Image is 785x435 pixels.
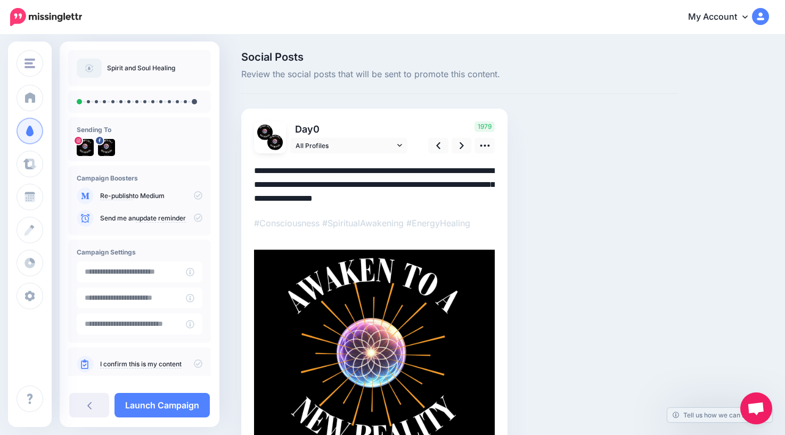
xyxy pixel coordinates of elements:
[290,121,409,137] p: Day
[136,214,186,223] a: update reminder
[100,191,202,201] p: to Medium
[241,68,678,81] span: Review the social posts that will be sent to promote this content.
[254,216,495,230] p: #Consciousness #SpiritualAwakening #EnergyHealing
[290,138,407,153] a: All Profiles
[77,59,102,78] img: article-default-image-icon.png
[98,139,115,156] img: 472753704_10160185472851537_7242961054534619338_n-bsa151758.jpg
[10,8,82,26] img: Missinglettr
[313,124,320,135] span: 0
[677,4,769,30] a: My Account
[77,126,202,134] h4: Sending To
[241,52,678,62] span: Social Posts
[100,360,182,368] a: I confirm this is my content
[107,63,175,73] p: Spirit and Soul Healing
[77,139,94,156] img: 472449953_1281368356257536_7554451743400192894_n-bsa151736.jpg
[267,135,283,150] img: 472753704_10160185472851537_7242961054534619338_n-bsa151758.jpg
[100,214,202,223] p: Send me an
[475,121,495,132] span: 1979
[257,125,273,140] img: 472449953_1281368356257536_7554451743400192894_n-bsa151736.jpg
[77,248,202,256] h4: Campaign Settings
[667,408,772,422] a: Tell us how we can improve
[296,140,395,151] span: All Profiles
[740,392,772,424] a: Open chat
[100,192,133,200] a: Re-publish
[77,174,202,182] h4: Campaign Boosters
[24,59,35,68] img: menu.png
